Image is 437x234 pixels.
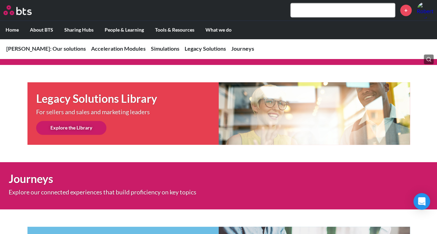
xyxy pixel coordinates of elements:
a: Go home [3,5,44,15]
a: Acceleration Modules [91,45,146,52]
a: + [400,5,412,16]
div: Open Intercom Messenger [413,193,430,210]
p: For sellers and sales and marketing leaders [36,109,182,115]
label: About BTS [24,21,59,39]
h1: Journeys [9,171,302,186]
img: BTS Logo [3,5,32,15]
label: Tools & Resources [149,21,200,39]
h1: Legacy Solutions Library [36,91,219,107]
label: Sharing Hubs [59,21,99,39]
a: Explore the Library [36,121,106,135]
label: People & Learning [99,21,149,39]
label: What we do [200,21,237,39]
a: [PERSON_NAME]: Our solutions [6,45,86,52]
a: Legacy Solutions [185,45,226,52]
a: Simulations [151,45,179,52]
a: Journeys [231,45,254,52]
img: Roberto Burigo [417,2,434,18]
a: Profile [417,2,434,18]
p: Explore our connected experiences that build proficiency on key topics [9,189,244,195]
